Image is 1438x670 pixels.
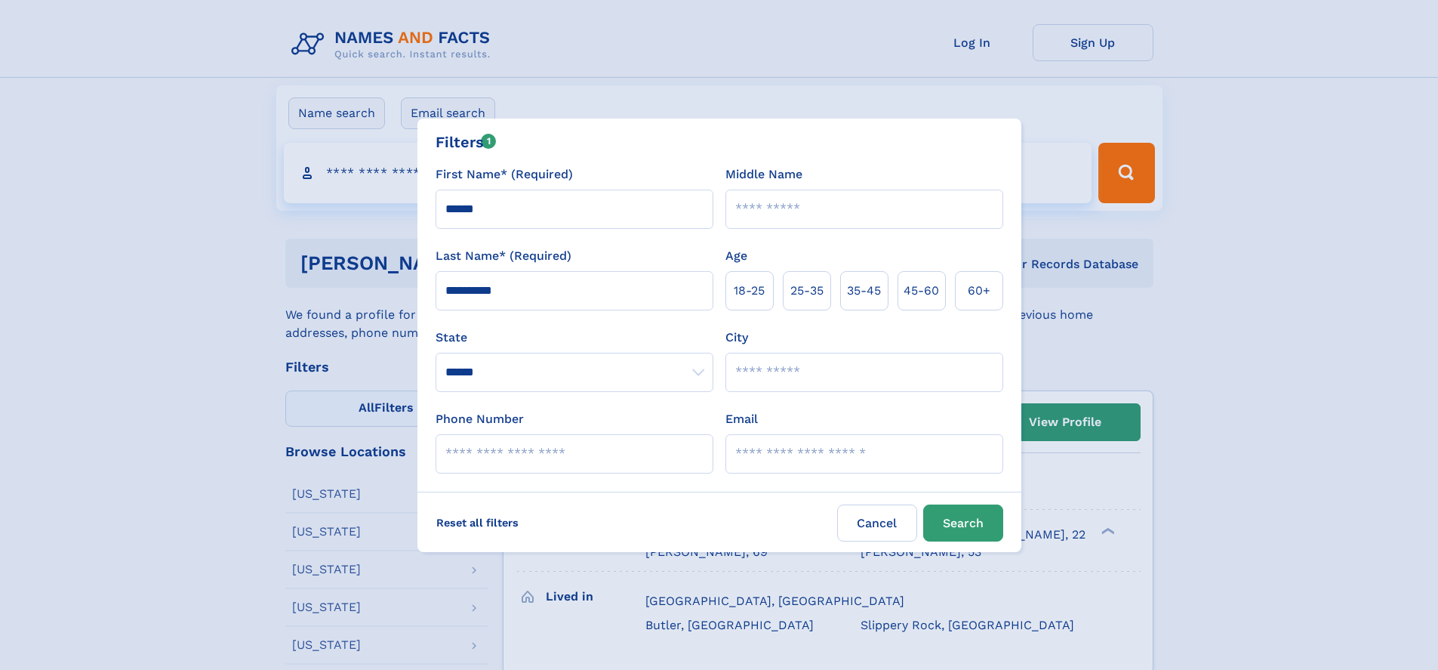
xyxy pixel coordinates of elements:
[436,165,573,184] label: First Name* (Required)
[837,505,917,542] label: Cancel
[790,282,824,300] span: 25‑35
[436,329,713,347] label: State
[436,247,571,265] label: Last Name* (Required)
[734,282,765,300] span: 18‑25
[436,131,497,153] div: Filters
[904,282,939,300] span: 45‑60
[725,165,802,184] label: Middle Name
[725,247,747,265] label: Age
[436,410,524,428] label: Phone Number
[923,505,1003,542] button: Search
[725,410,758,428] label: Email
[725,329,748,347] label: City
[847,282,881,300] span: 35‑45
[426,505,528,541] label: Reset all filters
[968,282,990,300] span: 60+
